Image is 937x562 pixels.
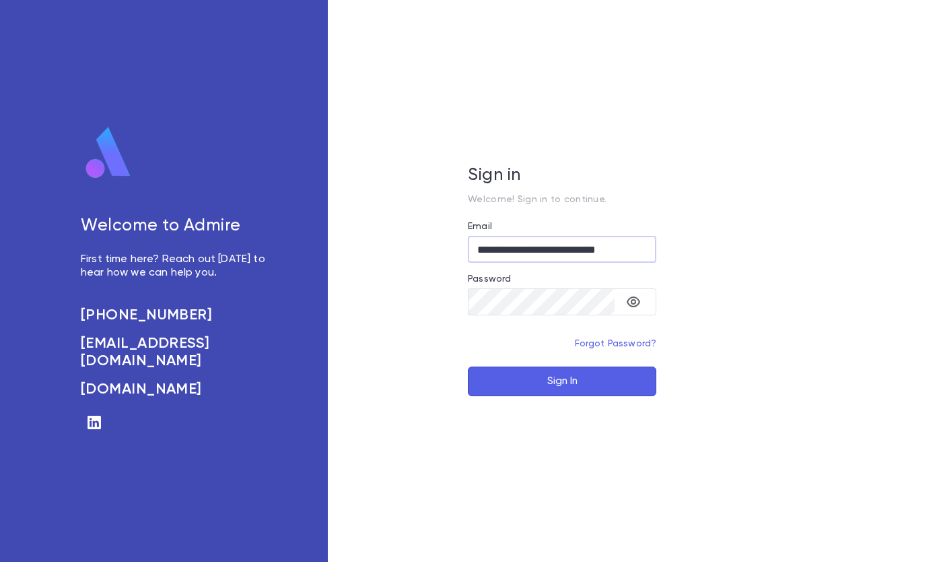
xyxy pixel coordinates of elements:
button: toggle password visibility [620,288,647,315]
p: First time here? Reach out [DATE] to hear how we can help you. [81,253,274,280]
label: Email [468,221,492,232]
a: [PHONE_NUMBER] [81,307,274,324]
button: Sign In [468,367,656,396]
h5: Sign in [468,166,656,186]
img: logo [81,126,136,180]
p: Welcome! Sign in to continue. [468,194,656,205]
a: [EMAIL_ADDRESS][DOMAIN_NAME] [81,335,274,370]
h5: Welcome to Admire [81,216,274,237]
label: Password [468,274,511,284]
a: Forgot Password? [575,339,657,348]
a: [DOMAIN_NAME] [81,381,274,398]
